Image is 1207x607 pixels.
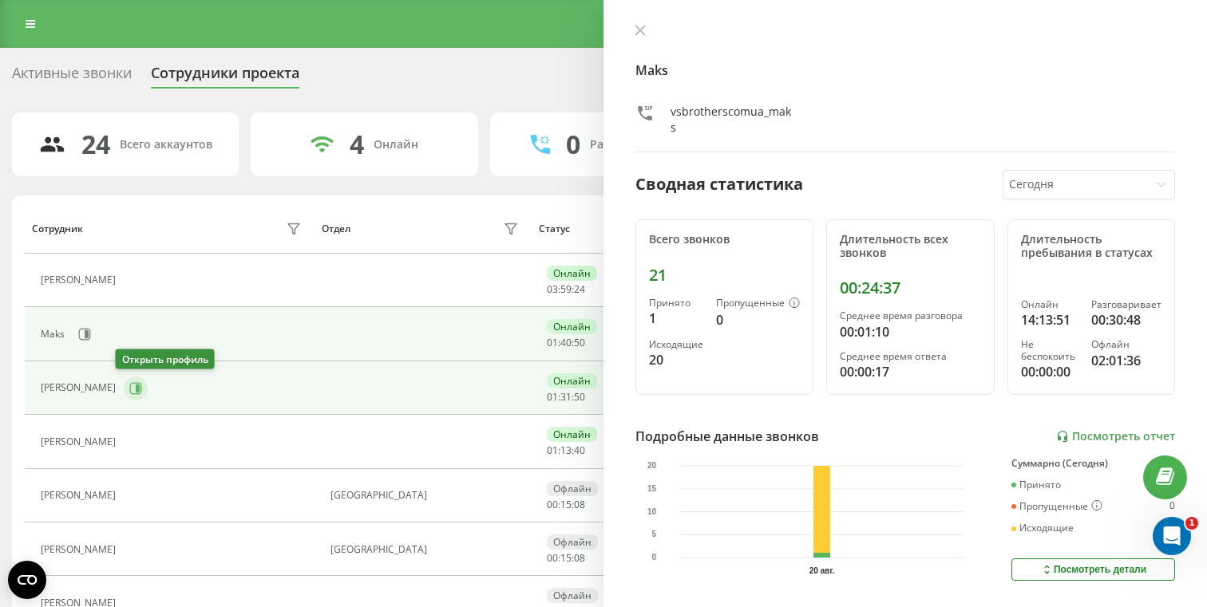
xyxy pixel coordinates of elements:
[560,551,572,565] span: 15
[1091,339,1161,350] div: Офлайн
[1021,362,1079,381] div: 00:00:00
[809,566,835,575] text: 20 авг.
[574,282,585,296] span: 24
[574,336,585,349] span: 50
[151,65,299,89] div: Сотрудники проекта
[547,284,585,295] div: : :
[1011,479,1061,491] div: Принято
[1056,430,1175,443] a: Посмотреть отчет
[350,129,364,160] div: 4
[41,544,120,555] div: [PERSON_NAME]
[547,373,597,388] div: Онлайн
[840,362,981,381] div: 00:00:17
[671,104,794,136] div: vsbrotherscomua_maks
[1021,299,1079,310] div: Онлайн
[8,561,46,599] button: Open CMP widget
[652,553,657,562] text: 0
[635,172,803,196] div: Сводная статистика
[1011,558,1175,581] button: Посмотреть детали
[547,588,598,603] div: Офлайн
[716,298,800,310] div: Пропущенные
[840,322,981,341] div: 00:01:10
[652,530,657,539] text: 5
[560,390,572,404] span: 31
[1040,563,1146,576] div: Посмотреть детали
[12,65,132,89] div: Активные звонки
[547,319,597,334] div: Онлайн
[41,436,120,447] div: [PERSON_NAME]
[574,390,585,404] span: 50
[566,129,580,160] div: 0
[840,351,981,362] div: Среднее время ответа
[1153,517,1191,555] iframe: Intercom live chat
[41,274,120,286] div: [PERSON_NAME]
[547,498,558,511] span: 00
[1169,500,1175,513] div: 0
[649,266,800,285] div: 21
[840,278,981,298] div: 00:24:37
[547,282,558,296] span: 03
[649,350,703,369] div: 20
[1021,233,1162,260] div: Длительность пребывания в статусах
[560,336,572,349] span: 40
[41,490,120,501] div: [PERSON_NAME]
[560,443,572,457] span: 13
[330,490,523,501] div: [GEOGRAPHIC_DATA]
[560,282,572,296] span: 59
[116,349,215,369] div: Открыть профиль
[840,310,981,321] div: Среднее время разговора
[1021,339,1079,362] div: Не беспокоить
[649,309,703,328] div: 1
[560,498,572,511] span: 15
[41,329,69,340] div: Maks
[590,138,677,152] div: Разговаривают
[547,266,597,281] div: Онлайн
[1091,310,1161,329] div: 00:30:48
[649,298,703,309] div: Принято
[41,382,120,393] div: [PERSON_NAME]
[547,445,585,456] div: : :
[330,544,523,555] div: [GEOGRAPHIC_DATA]
[1011,500,1102,513] div: Пропущенные
[1091,351,1161,370] div: 02:01:36
[1091,299,1161,310] div: Разговаривает
[374,138,418,152] div: Онлайн
[574,443,585,457] span: 40
[547,534,598,550] div: Офлайн
[547,336,558,349] span: 01
[716,310,800,329] div: 0
[547,392,585,403] div: : :
[840,233,981,260] div: Длительность всех звонков
[1021,310,1079,329] div: 14:13:51
[547,481,598,496] div: Офлайн
[32,223,83,235] div: Сотрудник
[1011,522,1074,534] div: Исходящие
[547,499,585,510] div: : :
[322,223,350,235] div: Отдел
[81,129,110,160] div: 24
[120,138,212,152] div: Всего аккаунтов
[1011,458,1175,469] div: Суммарно (Сегодня)
[539,223,570,235] div: Статус
[647,484,657,493] text: 15
[647,461,657,470] text: 20
[547,553,585,564] div: : :
[635,61,1175,80] h4: Maks
[649,339,703,350] div: Исходящие
[547,337,585,349] div: : :
[547,390,558,404] span: 01
[574,498,585,511] span: 08
[649,233,800,246] div: Всего звонков
[1185,517,1198,530] span: 1
[635,427,819,446] div: Подробные данные звонков
[547,443,558,457] span: 01
[547,427,597,442] div: Онлайн
[547,551,558,565] span: 00
[574,551,585,565] span: 08
[647,507,657,516] text: 10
